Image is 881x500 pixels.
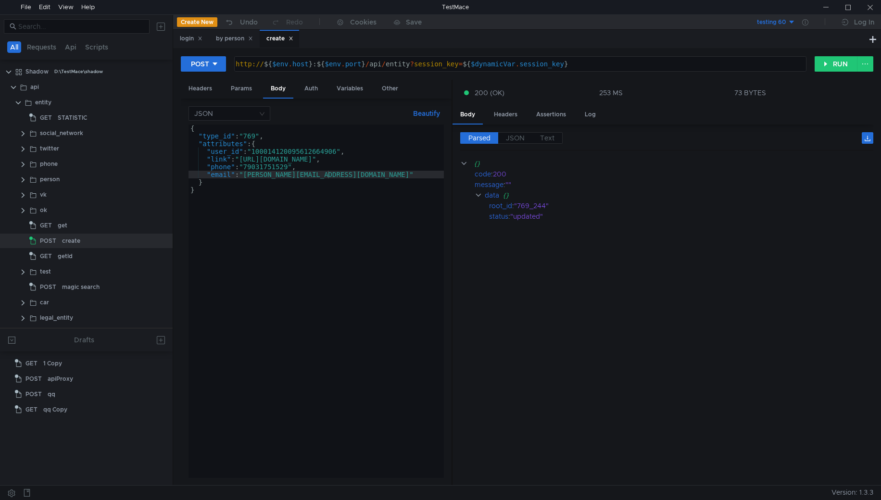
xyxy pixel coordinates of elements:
div: Headers [181,80,220,98]
div: : [475,169,873,179]
div: D:\TestMace\shadow [54,64,103,79]
div: "" [505,179,860,190]
div: Other [374,80,406,98]
div: Undo [240,16,258,28]
button: RUN [815,56,857,72]
div: Headers [486,106,525,124]
div: login [180,34,202,44]
div: data [485,190,499,200]
div: testing 60 [757,18,786,27]
div: qq Copy [43,402,67,417]
button: Redo [264,15,310,29]
button: All [7,41,21,53]
div: 73 BYTES [734,88,766,97]
div: Auth [297,80,326,98]
div: Shadow [25,64,49,79]
div: root_id [489,200,512,211]
div: magic search [62,280,100,294]
span: POST [25,387,42,401]
div: create [62,234,80,248]
div: Body [263,80,293,99]
div: 253 MS [599,88,623,97]
div: code [475,169,491,179]
span: POST [25,372,42,386]
div: Redo [286,16,303,28]
span: GET [40,218,52,233]
div: apiProxy [48,372,73,386]
button: Undo [217,15,264,29]
div: car [40,295,49,310]
div: {} [503,190,860,200]
div: getId [58,249,73,263]
div: by person [216,34,253,44]
div: {} [474,158,860,169]
div: Cookies [350,16,377,28]
div: Assertions [529,106,574,124]
span: GET [40,249,52,263]
div: Drafts [74,334,94,346]
div: Log [577,106,604,124]
div: message [475,179,503,190]
div: status [489,211,508,222]
div: ok [40,203,47,217]
div: email [40,326,55,340]
div: POST [191,59,209,69]
button: Api [62,41,79,53]
span: GET [40,111,52,125]
input: Search... [18,21,144,32]
button: POST [181,56,226,72]
button: Requests [24,41,59,53]
div: api [30,80,39,94]
span: POST [40,280,56,294]
div: get [58,218,67,233]
span: 200 (OK) [475,87,504,98]
div: legal_entity [40,311,73,325]
div: Body [453,106,483,125]
div: Params [223,80,260,98]
div: Variables [329,80,371,98]
span: Parsed [468,134,491,142]
div: : [489,200,873,211]
button: Beautify [409,108,444,119]
div: vk [40,187,47,202]
span: POST [40,234,56,248]
div: 200 [493,169,860,179]
div: create [266,34,293,44]
div: qq [48,387,55,401]
div: person [40,172,60,187]
div: twitter [40,141,59,156]
div: 1 Copy [43,356,62,371]
div: : [475,179,873,190]
div: "updated" [510,211,860,222]
div: Log In [854,16,874,28]
div: "769_244" [514,200,860,211]
div: social_network [40,126,83,140]
button: Scripts [82,41,111,53]
span: GET [25,402,38,417]
div: STATISTIC [58,111,87,125]
span: GET [25,356,38,371]
button: testing 60 [729,14,795,30]
span: JSON [506,134,525,142]
span: Text [540,134,554,142]
div: test [40,264,51,279]
div: entity [35,95,51,110]
div: Save [406,19,422,25]
button: Create New [177,17,217,27]
div: : [489,211,873,222]
span: Version: 1.3.3 [831,486,873,500]
div: phone [40,157,58,171]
